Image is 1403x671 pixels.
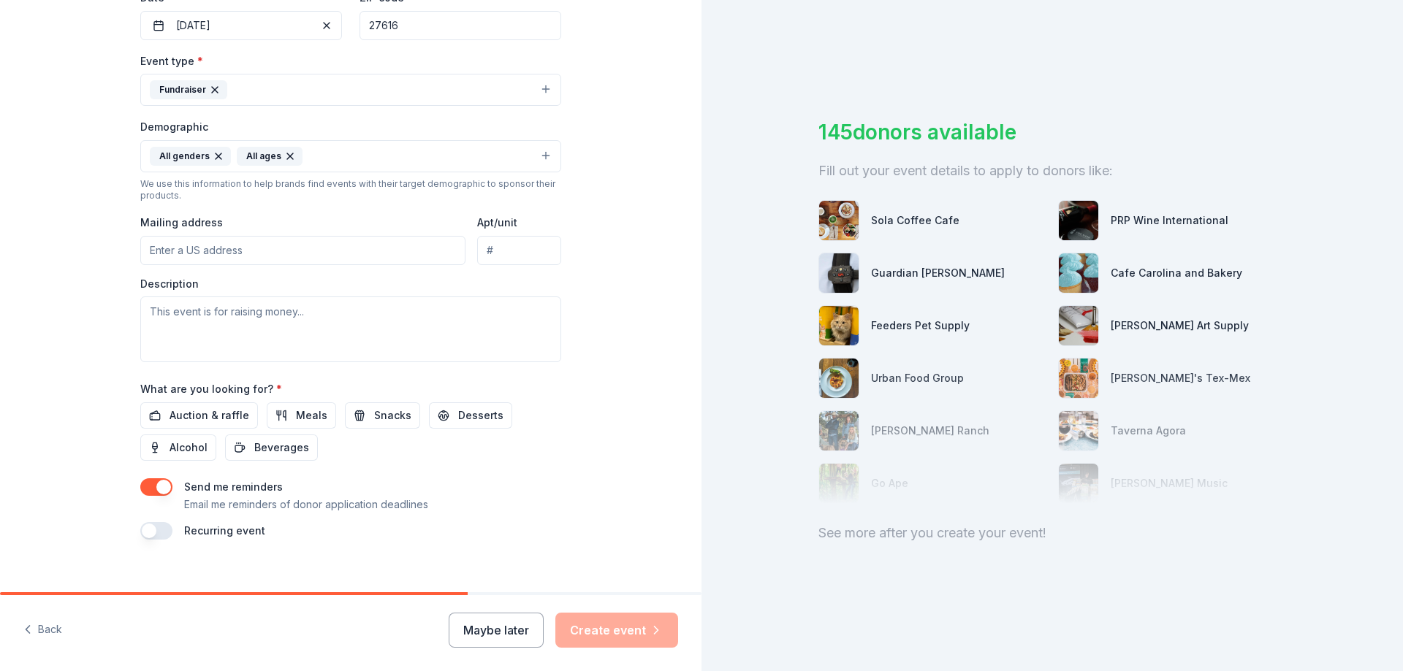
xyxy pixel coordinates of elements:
p: Email me reminders of donor application deadlines [184,496,428,513]
button: Snacks [345,402,420,429]
label: Apt/unit [477,215,517,230]
button: Meals [267,402,336,429]
input: 12345 (U.S. only) [360,11,561,40]
div: 145 donors available [818,117,1286,147]
label: Mailing address [140,215,223,230]
img: photo for Sola Coffee Cafe [819,201,859,240]
button: Back [23,615,62,645]
span: Meals [296,407,327,424]
button: Beverages [225,434,318,461]
input: Enter a US address [140,236,465,265]
input: # [477,236,561,265]
div: We use this information to help brands find events with their target demographic to sponsor their... [140,178,561,202]
div: Cafe Carolina and Bakery [1111,264,1242,282]
div: Guardian [PERSON_NAME] [871,264,1005,282]
label: Send me reminders [184,480,283,493]
img: photo for PRP Wine International [1059,201,1098,240]
div: Feeders Pet Supply [871,317,970,334]
div: Sola Coffee Cafe [871,212,959,229]
div: Fill out your event details to apply to donors like: [818,159,1286,183]
span: Desserts [458,407,503,424]
label: Description [140,277,199,291]
div: Fundraiser [150,80,227,99]
button: Maybe later [449,613,544,648]
span: Snacks [374,407,411,424]
img: photo for Cafe Carolina and Bakery [1059,253,1098,293]
button: Alcohol [140,434,216,461]
label: Recurring event [184,524,265,537]
button: Fundraiser [140,74,561,106]
label: Event type [140,54,203,69]
div: See more after you create your event! [818,521,1286,545]
div: All ages [237,147,303,166]
span: Alcohol [170,439,208,456]
img: photo for Guardian Angel Device [819,253,859,293]
div: [PERSON_NAME] Art Supply [1111,317,1249,334]
span: Beverages [254,439,309,456]
label: What are you looking for? [140,382,282,396]
button: All gendersAll ages [140,140,561,172]
button: [DATE] [140,11,342,40]
button: Auction & raffle [140,402,258,429]
div: PRP Wine International [1111,212,1228,229]
img: photo for Feeders Pet Supply [819,306,859,345]
img: photo for Trekell Art Supply [1059,306,1098,345]
span: Auction & raffle [170,407,249,424]
button: Desserts [429,402,512,429]
label: Demographic [140,120,208,134]
div: All genders [150,147,231,166]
